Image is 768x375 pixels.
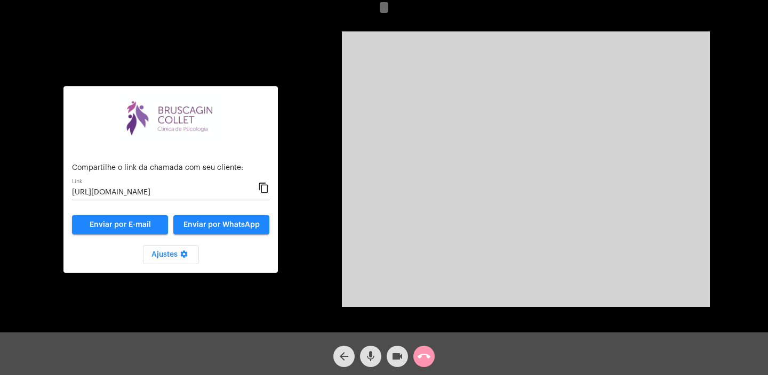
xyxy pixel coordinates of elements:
[183,221,260,229] span: Enviar por WhatsApp
[364,350,377,363] mat-icon: mic
[178,250,190,263] mat-icon: settings
[72,164,269,172] p: Compartilhe o link da chamada com seu cliente:
[72,215,168,234] a: Enviar por E-mail
[418,350,430,363] mat-icon: call_end
[391,350,404,363] mat-icon: videocam
[90,221,151,229] span: Enviar por E-mail
[258,182,269,194] mat-icon: content_copy
[143,245,199,264] button: Ajustes
[117,95,224,140] img: bdd31f1e-573f-3f90-f05a-aecdfb595b2a.png
[151,251,190,258] span: Ajustes
[173,215,269,234] button: Enviar por WhatsApp
[338,350,350,363] mat-icon: arrow_back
